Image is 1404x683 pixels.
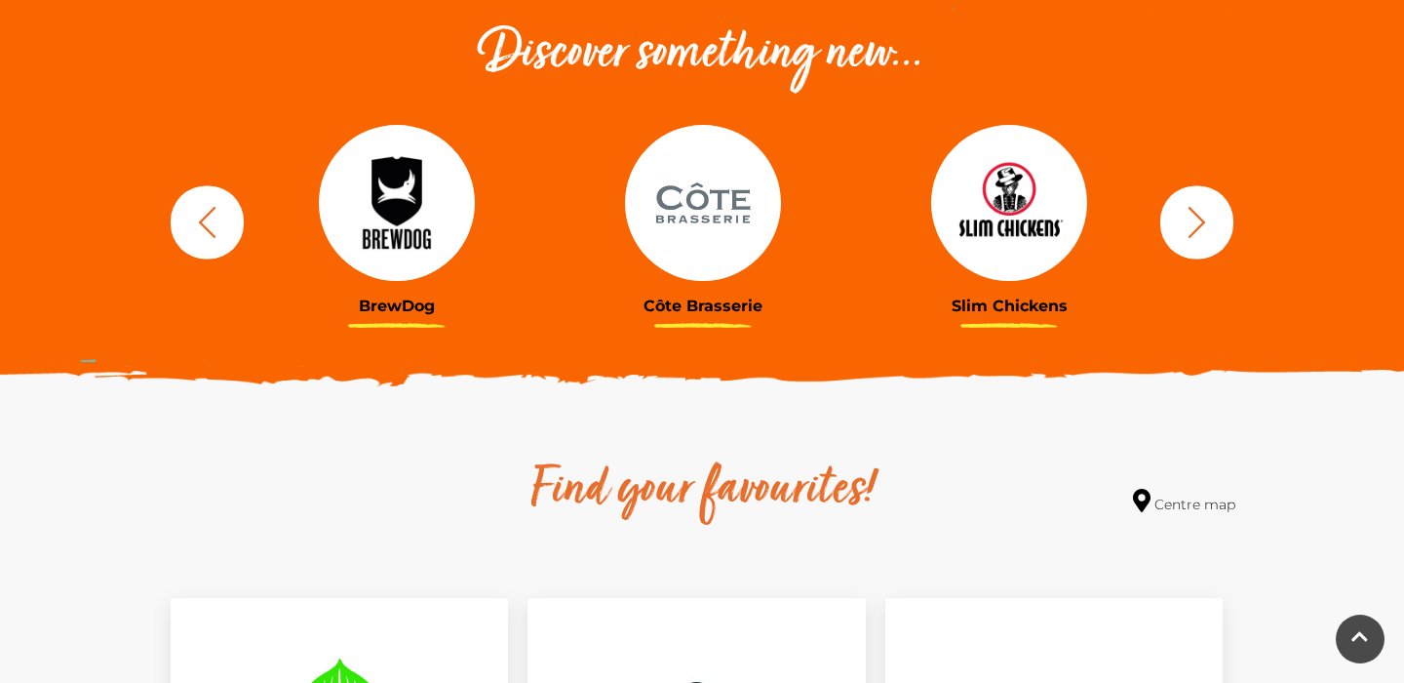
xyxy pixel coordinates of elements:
[258,297,535,315] h3: BrewDog
[565,297,841,315] h3: Côte Brasserie
[258,125,535,315] a: BrewDog
[871,297,1148,315] h3: Slim Chickens
[565,125,841,315] a: Côte Brasserie
[871,125,1148,315] a: Slim Chickens
[1133,489,1235,515] a: Centre map
[346,460,1058,522] h2: Find your favourites!
[161,23,1243,86] h2: Discover something new...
